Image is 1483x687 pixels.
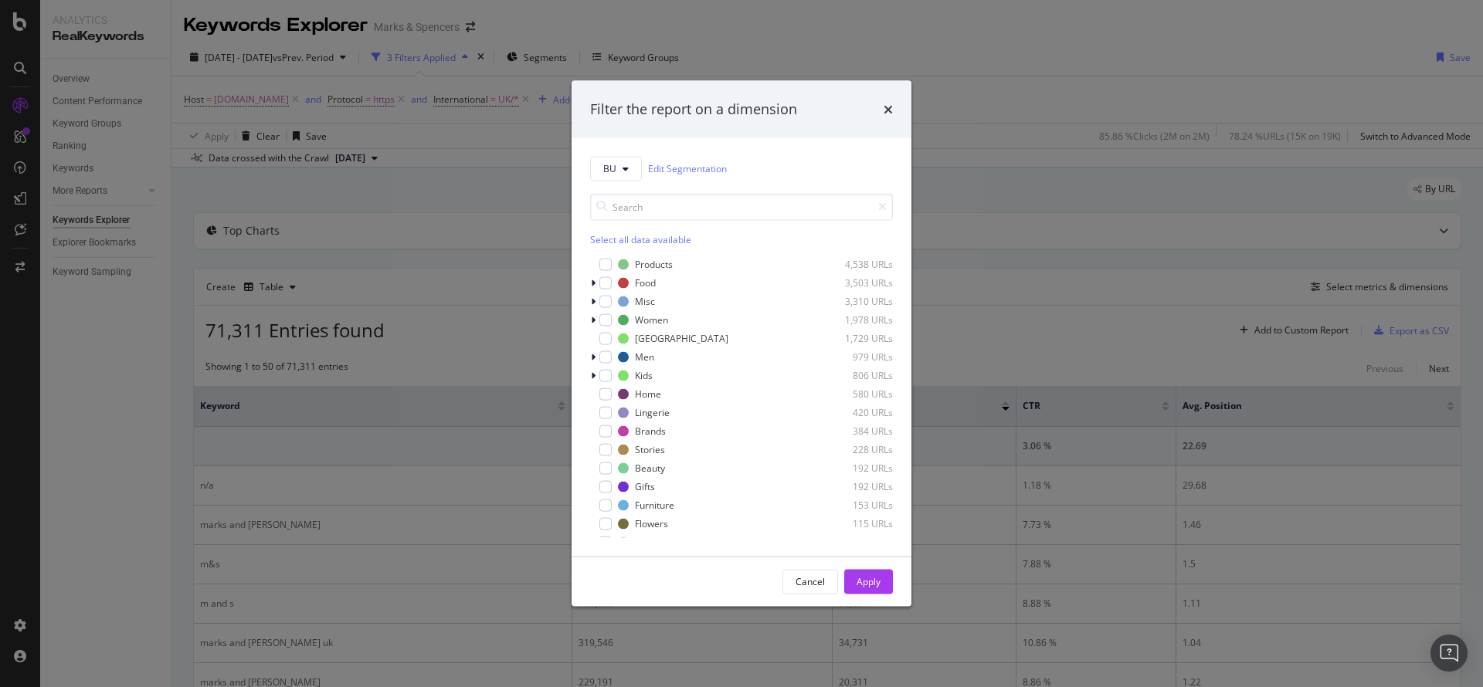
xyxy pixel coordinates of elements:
div: 384 URLs [817,425,893,438]
div: Apply [857,575,881,588]
div: 228 URLs [817,443,893,456]
div: Stories [635,443,665,456]
a: Edit Segmentation [648,161,727,177]
div: 420 URLs [817,406,893,419]
div: Furniture [635,499,674,512]
div: Gifts [635,480,655,493]
div: Home [635,387,661,401]
span: BU [603,162,616,175]
div: Select all data available [590,232,893,245]
div: 1,978 URLs [817,313,893,327]
div: Kids [635,369,653,382]
div: Beauty [635,462,665,475]
div: 115 URLs [817,517,893,530]
div: 192 URLs [817,480,893,493]
input: Search [590,193,893,220]
button: Cancel [782,569,838,594]
div: 192 URLs [817,462,893,475]
div: Flowers [635,517,668,530]
div: Lingerie [635,406,670,419]
div: Misc [635,295,655,308]
div: 806 URLs [817,369,893,382]
div: 153 URLs [817,499,893,512]
div: 580 URLs [817,387,893,401]
div: 979 URLs [817,350,893,364]
div: Food [635,276,656,289]
div: Men [635,350,654,364]
div: times [884,100,893,120]
div: 3,310 URLs [817,295,893,308]
div: 1,729 URLs [817,332,893,345]
div: 3,503 URLs [817,276,893,289]
div: Products [635,258,673,271]
div: Brands [635,425,666,438]
div: 81 URLs [817,536,893,549]
div: 4,538 URLs [817,258,893,271]
div: Filter the report on a dimension [590,100,797,120]
div: Wine [635,536,657,549]
div: modal [572,81,911,607]
div: [GEOGRAPHIC_DATA] [635,332,728,345]
div: Open Intercom Messenger [1430,635,1468,672]
button: BU [590,156,642,181]
div: Women [635,313,668,327]
div: Cancel [796,575,825,588]
button: Apply [844,569,893,594]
